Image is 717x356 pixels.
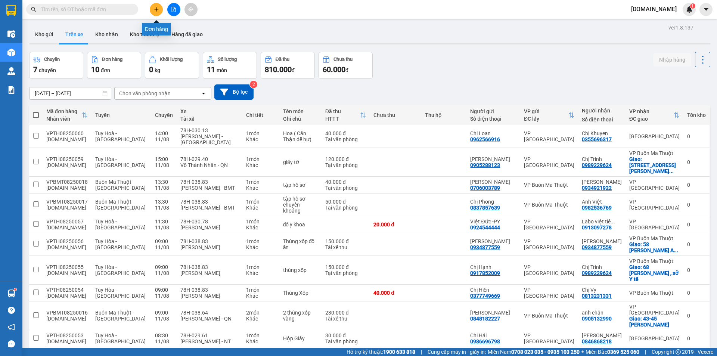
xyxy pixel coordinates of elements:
[325,316,366,322] div: Tài xế thu
[325,205,366,211] div: Tại văn phòng
[46,199,88,205] div: VPBMT08250017
[687,267,706,273] div: 0
[155,156,173,162] div: 15:00
[7,49,15,56] img: warehouse-icon
[155,238,173,244] div: 09:00
[325,116,360,122] div: HTTT
[687,112,706,118] div: Tồn kho
[95,179,146,191] span: Buôn Ma Thuột - [GEOGRAPHIC_DATA]
[283,335,318,341] div: Hộp Giấy
[180,287,239,293] div: 78H-038.83
[246,332,275,338] div: 1 món
[46,116,82,122] div: Nhân viên
[524,156,574,168] div: VP [GEOGRAPHIC_DATA]
[29,25,59,43] button: Kho gửi
[629,150,680,156] div: VP Buôn Ma Thuột
[383,349,415,355] strong: 1900 633 818
[582,205,612,211] div: 0982536769
[145,52,199,79] button: Khối lượng0kg
[46,238,88,244] div: VPTH08250056
[699,3,713,16] button: caret-down
[582,225,612,230] div: 0913097278
[626,105,683,125] th: Toggle SortBy
[629,304,680,316] div: VP [GEOGRAPHIC_DATA]
[142,23,171,35] div: Đơn hàng
[582,156,622,162] div: Chị Trinh
[180,244,239,250] div: [PERSON_NAME]
[180,162,239,168] div: Võ Thành Nhân - QN
[155,185,173,191] div: 11/08
[246,162,275,168] div: Khác
[470,270,500,276] div: 0917852009
[325,130,366,136] div: 40.000 đ
[470,316,500,322] div: 0848182227
[155,225,173,230] div: 11/08
[687,159,706,165] div: 0
[629,235,680,241] div: VP Buôn Ma Thuột
[46,179,88,185] div: VPBMT08250018
[95,310,146,322] span: Buôn Ma Thuột - [GEOGRAPHIC_DATA]
[421,348,422,356] span: |
[325,338,366,344] div: Tại văn phòng
[155,67,160,73] span: kg
[180,219,239,225] div: 78H-030.78
[325,270,366,276] div: Tại văn phòng
[246,179,275,185] div: 1 món
[149,65,153,74] span: 0
[44,57,60,62] div: Chuyến
[171,7,176,12] span: file-add
[428,348,486,356] span: Cung cấp máy in - giấy in:
[582,264,622,270] div: Chị Trinh
[155,179,173,185] div: 13:30
[188,7,193,12] span: aim
[582,270,612,276] div: 0989229624
[325,238,366,244] div: 150.000 đ
[629,290,680,296] div: VP Buôn Ma Thuột
[155,130,173,136] div: 14:00
[524,130,574,142] div: VP [GEOGRAPHIC_DATA]
[325,156,366,162] div: 120.000 đ
[95,287,146,299] span: Tuy Hòa - [GEOGRAPHIC_DATA]
[276,57,289,62] div: Đã thu
[687,335,706,341] div: 0
[292,67,295,73] span: đ
[687,202,706,208] div: 0
[582,332,622,338] div: Anh Trí
[246,338,275,344] div: Khác
[246,205,275,211] div: Khác
[201,90,207,96] svg: open
[59,25,89,43] button: Trên xe
[246,316,275,322] div: Khác
[582,244,612,250] div: 0934877559
[155,293,173,299] div: 11/08
[155,332,173,338] div: 08:30
[14,288,16,291] sup: 1
[155,270,173,276] div: 11/08
[46,316,88,322] div: truc.bb
[180,116,239,122] div: Tài xế
[582,287,622,293] div: Chị Vy
[470,293,500,299] div: 0377749669
[524,238,574,250] div: VP [GEOGRAPHIC_DATA]
[180,310,239,316] div: 78H-038.64
[629,156,680,174] div: Giao: số 68 đường Lê Duẩn, phường Tân Thành, TP BMT
[155,199,173,205] div: 13:30
[325,185,366,191] div: Tại văn phòng
[87,52,141,79] button: Đơn hàng10đơn
[629,199,680,211] div: VP [GEOGRAPHIC_DATA]
[674,247,678,253] span: ...
[155,162,173,168] div: 11/08
[325,162,366,168] div: Tại văn phòng
[690,3,695,9] sup: 1
[470,130,516,136] div: Chị Loan
[524,182,574,188] div: VP Buôn Ma Thuột
[246,244,275,250] div: Khác
[322,105,370,125] th: Toggle SortBy
[46,185,88,191] div: truc.bb
[214,84,254,100] button: Bộ lọc
[582,310,622,316] div: anh chân
[180,199,239,205] div: 78H-038.83
[283,238,318,250] div: Thùng xốp đồ ăn
[246,270,275,276] div: Khác
[95,199,146,211] span: Buôn Ma Thuột - [GEOGRAPHIC_DATA]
